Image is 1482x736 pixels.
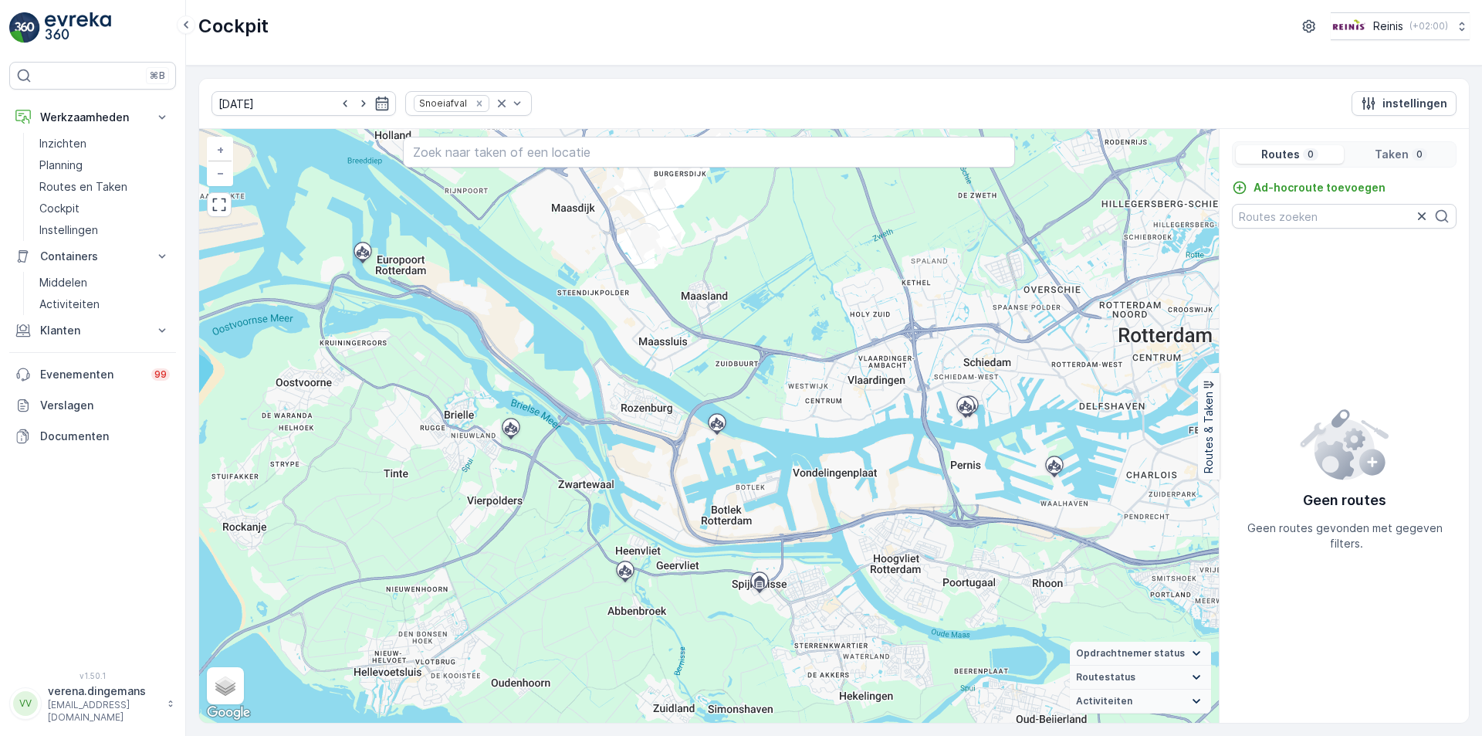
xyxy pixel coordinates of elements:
[39,158,83,173] p: Planning
[39,201,80,216] p: Cockpit
[1076,671,1135,683] span: Routestatus
[33,176,176,198] a: Routes en Taken
[1201,392,1216,473] p: Routes & Taken
[1261,147,1300,162] p: Routes
[1070,690,1211,714] summary: Activiteiten
[1232,204,1457,229] input: Routes zoeken
[13,691,38,716] div: VV
[1373,19,1403,34] p: Reinis
[208,138,232,161] a: In zoomen
[40,249,145,264] p: Containers
[1382,96,1447,111] p: instellingen
[39,297,100,312] p: Activiteiten
[48,699,159,724] p: [EMAIL_ADDRESS][DOMAIN_NAME]
[1232,180,1386,195] a: Ad-hocroute toevoegen
[9,359,176,390] a: Evenementen99
[40,323,145,338] p: Klanten
[9,315,176,346] button: Klanten
[217,166,225,179] span: −
[45,12,111,43] img: logo_light-DOdMpM7g.png
[33,293,176,315] a: Activiteiten
[471,97,488,110] div: Remove Snoeiafval
[1070,666,1211,690] summary: Routestatus
[150,70,165,82] p: ⌘B
[1076,647,1185,660] span: Opdrachtnemer status
[208,669,242,703] a: Layers
[1331,18,1367,35] img: Reinis-Logo-Vrijstaand_Tekengebied-1-copy2_aBO4n7j.png
[40,367,142,382] p: Evenementen
[403,137,1015,168] input: Zoek naar taken of een locatie
[40,398,170,413] p: Verslagen
[1415,148,1424,161] p: 0
[9,102,176,133] button: Werkzaamheden
[1076,695,1132,707] span: Activiteiten
[33,133,176,154] a: Inzichten
[208,161,232,185] a: Uitzoomen
[154,368,167,381] p: 99
[33,198,176,219] a: Cockpit
[9,683,176,724] button: VVverena.dingemans[EMAIL_ADDRESS][DOMAIN_NAME]
[39,136,86,151] p: Inzichten
[1331,12,1470,40] button: Reinis(+02:00)
[414,96,469,110] div: Snoeiafval
[9,12,40,43] img: logo
[33,219,176,241] a: Instellingen
[40,429,170,444] p: Documenten
[1409,20,1448,32] p: ( +02:00 )
[9,671,176,680] span: v 1.50.1
[33,154,176,176] a: Planning
[39,275,87,290] p: Middelen
[203,703,254,723] img: Google
[33,272,176,293] a: Middelen
[48,683,159,699] p: verena.dingemans
[203,703,254,723] a: Dit gebied openen in Google Maps (er wordt een nieuw venster geopend)
[1254,180,1386,195] p: Ad-hocroute toevoegen
[217,143,224,156] span: +
[1299,406,1389,480] img: config error
[1070,642,1211,666] summary: Opdrachtnemer status
[9,241,176,272] button: Containers
[9,421,176,452] a: Documenten
[1303,490,1386,511] p: Geen routes
[39,222,98,238] p: Instellingen
[40,110,145,125] p: Werkzaamheden
[1236,521,1457,551] p: Geen routes gevonden met gegeven filters.
[1306,148,1315,161] p: 0
[1375,147,1409,162] p: Taken
[211,91,396,116] input: dd/mm/yyyy
[39,179,127,195] p: Routes en Taken
[9,390,176,421] a: Verslagen
[1352,91,1457,116] button: instellingen
[198,14,269,39] p: Cockpit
